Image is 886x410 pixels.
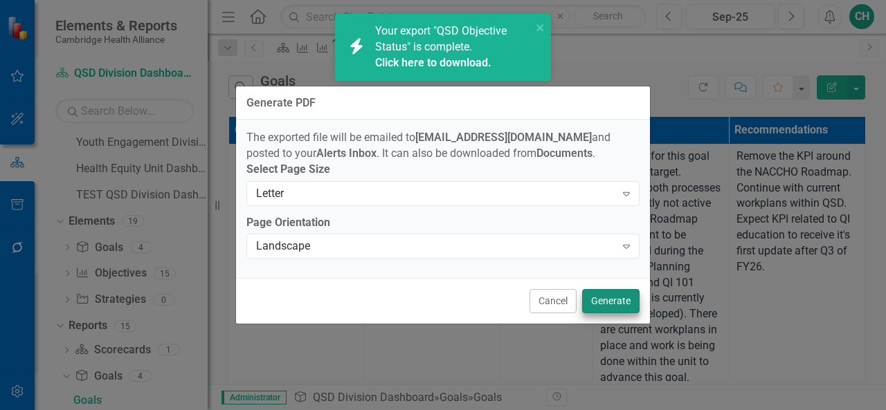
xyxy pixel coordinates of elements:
label: Page Orientation [246,215,640,231]
button: Cancel [530,289,577,313]
label: Select Page Size [246,162,640,178]
strong: Alerts Inbox [316,147,377,160]
div: Letter [256,185,615,201]
a: Click here to download. [375,56,491,69]
button: Generate [582,289,640,313]
strong: Documents [536,147,593,160]
span: Your export "QSD Objective Status" is complete. [375,24,528,71]
div: Generate PDF [246,97,316,109]
span: The exported file will be emailed to and posted to your . It can also be downloaded from . [246,131,611,160]
div: Landscape [256,239,615,254]
strong: [EMAIL_ADDRESS][DOMAIN_NAME] [415,131,592,144]
button: close [536,19,545,35]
